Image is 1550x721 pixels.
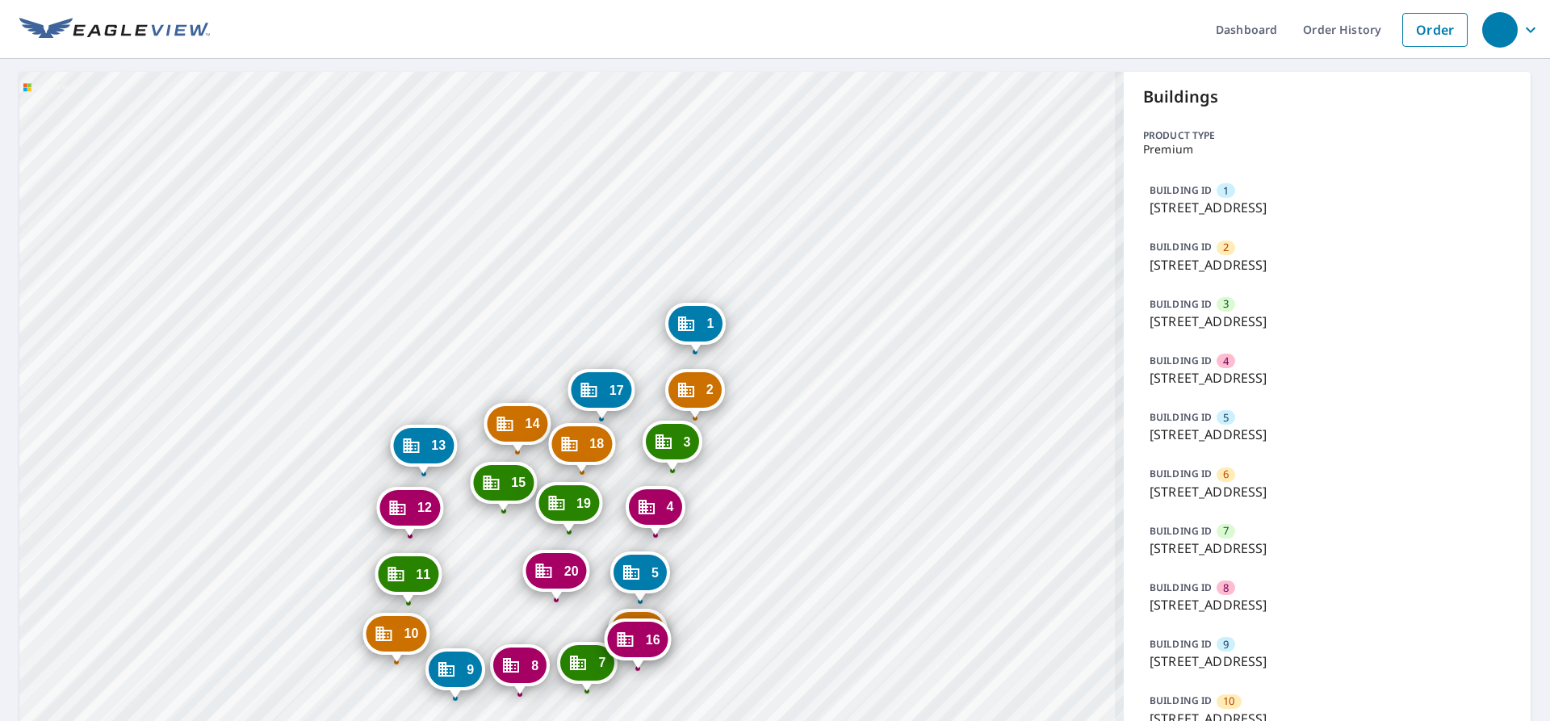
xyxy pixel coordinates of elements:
[390,425,457,475] div: Dropped pin, building 13, Commercial property, 3950 W 12th St Greeley, CO 80634
[1223,637,1229,652] span: 9
[467,664,474,676] span: 9
[1150,694,1212,707] p: BUILDING ID
[431,439,446,451] span: 13
[535,482,602,532] div: Dropped pin, building 19, Commercial property, 3950 W 12th St Greeley, CO 80634
[376,487,443,537] div: Dropped pin, building 12, Commercial property, 3950 W 12th St Greeley, CO 80634
[523,550,590,600] div: Dropped pin, building 20, Commercial property, 3950 W 12th St Greeley, CO 80634
[1223,410,1229,425] span: 5
[1143,143,1511,156] p: Premium
[1150,652,1505,671] p: [STREET_ADDRESS]
[1150,539,1505,558] p: [STREET_ADDRESS]
[610,384,624,396] span: 17
[526,417,540,430] span: 14
[548,423,615,473] div: Dropped pin, building 18, Commercial property, 3950 W 12th St Greeley, CO 80634
[1150,198,1505,217] p: [STREET_ADDRESS]
[1143,85,1511,109] p: Buildings
[19,18,210,42] img: EV Logo
[610,551,670,602] div: Dropped pin, building 5, Commercial property, 3950 W 12th St Greeley, CO 80634
[646,634,660,646] span: 16
[598,656,605,669] span: 7
[557,642,617,692] div: Dropped pin, building 7, Commercial property, 3950 W 12th St Greeley, CO 80634
[1223,354,1229,369] span: 4
[1150,368,1505,388] p: [STREET_ADDRESS]
[576,497,591,509] span: 19
[665,303,725,353] div: Dropped pin, building 1, Commercial property, 3950 W 12th St Greeley, CO 80634
[1150,255,1505,275] p: [STREET_ADDRESS]
[1150,524,1212,538] p: BUILDING ID
[643,421,702,471] div: Dropped pin, building 3, Commercial property, 3950 W 12th St Greeley, CO 80634
[1223,467,1229,482] span: 6
[417,501,432,514] span: 12
[706,317,714,329] span: 1
[605,618,672,669] div: Dropped pin, building 16, Commercial property, 3950 W 12th St Greeley, CO 80634
[1150,581,1212,594] p: BUILDING ID
[1223,581,1229,596] span: 8
[665,369,725,419] div: Dropped pin, building 2, Commercial property, 3950 W 12th St Greeley, CO 80634
[511,476,526,488] span: 15
[1150,297,1212,311] p: BUILDING ID
[1150,425,1505,444] p: [STREET_ADDRESS]
[1143,128,1511,143] p: Product type
[416,568,430,581] span: 11
[1150,183,1212,197] p: BUILDING ID
[1150,240,1212,254] p: BUILDING ID
[1150,354,1212,367] p: BUILDING ID
[1223,296,1229,312] span: 3
[375,553,442,603] div: Dropped pin, building 11, Commercial property, 3950 W 12th St Greeley, CO 80634
[1150,482,1505,501] p: [STREET_ADDRESS]
[684,436,691,448] span: 3
[1150,467,1212,480] p: BUILDING ID
[667,501,674,513] span: 4
[1223,694,1234,709] span: 10
[568,369,635,419] div: Dropped pin, building 17, Commercial property, 3950 W 12th St Greeley, CO 80634
[1150,637,1212,651] p: BUILDING ID
[1150,410,1212,424] p: BUILDING ID
[404,627,418,639] span: 10
[1223,240,1229,255] span: 2
[484,403,551,453] div: Dropped pin, building 14, Commercial property, 3950 W 12th St Greeley, CO 80634
[490,644,550,694] div: Dropped pin, building 8, Commercial property, 3950 W 12th St Greeley, CO 80634
[1223,183,1229,199] span: 1
[564,565,579,577] span: 20
[362,613,429,663] div: Dropped pin, building 10, Commercial property, 3950 W 12th St Greeley, CO 80634
[651,567,659,579] span: 5
[470,462,537,512] div: Dropped pin, building 15, Commercial property, 3950 W 12th St Greeley, CO 80634
[1150,312,1505,331] p: [STREET_ADDRESS]
[706,384,714,396] span: 2
[626,486,685,536] div: Dropped pin, building 4, Commercial property, 3950 W 12th St Greeley, CO 80634
[425,648,485,698] div: Dropped pin, building 9, Commercial property, 3950 W 12th St Greeley, CO 80634
[589,438,604,450] span: 18
[531,660,538,672] span: 8
[1223,523,1229,539] span: 7
[1150,595,1505,614] p: [STREET_ADDRESS]
[1402,13,1468,47] a: Order
[608,609,668,659] div: Dropped pin, building 6, Commercial property, 3950 W 12th St Greeley, CO 80634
